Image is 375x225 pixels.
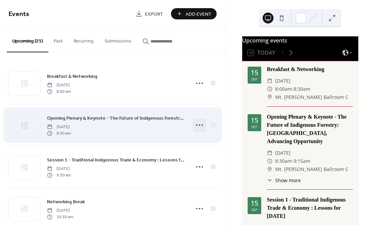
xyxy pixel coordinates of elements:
div: 15 [251,69,258,76]
a: Networking Break [47,198,85,206]
span: [DATE] [275,149,291,157]
span: 9:15am [294,157,310,165]
span: Mt. [PERSON_NAME] Ballroom C [275,165,348,173]
span: Mt. [PERSON_NAME] Ballroom C [275,93,348,101]
div: ​ [267,149,272,157]
span: Export [145,11,163,18]
div: ​ [267,85,272,93]
span: - [292,157,294,165]
button: Recurring [68,28,99,52]
span: Add Event [186,11,212,18]
span: Session 1 - Traditional Indigenous Trade & Economy : Lessons for [DATE] [47,157,186,164]
span: Networking Break [47,198,85,206]
div: Breakfast & Networking [267,65,353,73]
div: ​ [267,165,272,173]
button: Add Event [171,8,217,19]
a: Opening Plenary & Keynote - The Future of Indigenous Forestry: [GEOGRAPHIC_DATA], Advancing Oppor... [47,114,186,122]
span: - [292,85,294,93]
span: 8:00am [275,85,292,93]
span: Events [9,7,29,21]
span: 10:30 am [47,214,73,220]
span: Breakfast & Networking [47,73,97,80]
span: [DATE] [275,77,291,85]
div: Session 1 - Traditional Indigenous Trade & Economy : Lessons for [DATE] [267,196,353,220]
span: Show more [275,177,301,184]
div: Sep [251,77,257,81]
div: ​ [267,93,272,101]
span: 8:30am [275,157,292,165]
a: Export [130,8,168,19]
span: [DATE] [47,82,71,88]
button: Upcoming (21) [7,28,48,52]
div: ​ [267,77,272,85]
div: 15 [251,200,258,207]
button: Submissions [99,28,137,52]
span: [DATE] [47,166,71,172]
span: 8:30 am [47,130,71,136]
button: ​Show more [267,177,301,184]
div: Sep [251,208,257,211]
span: [DATE] [47,124,71,130]
div: Opening Plenary & Keynote - The Future of Indigenous Forestry: [GEOGRAPHIC_DATA], Advancing Oppor... [267,113,353,145]
span: 9:30 am [47,172,71,178]
span: 8:00 am [47,88,71,94]
div: Sep [251,125,257,128]
a: Breakfast & Networking [47,72,97,80]
div: ​ [267,157,272,165]
div: 15 [251,117,258,124]
button: Past [48,28,68,52]
a: Session 1 - Traditional Indigenous Trade & Economy : Lessons for [DATE] [47,156,186,164]
span: 8:30am [294,85,310,93]
div: Upcoming events [242,36,358,45]
span: Opening Plenary & Keynote - The Future of Indigenous Forestry: [GEOGRAPHIC_DATA], Advancing Oppor... [47,115,186,122]
span: [DATE] [47,208,73,214]
div: ​ [267,177,272,184]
